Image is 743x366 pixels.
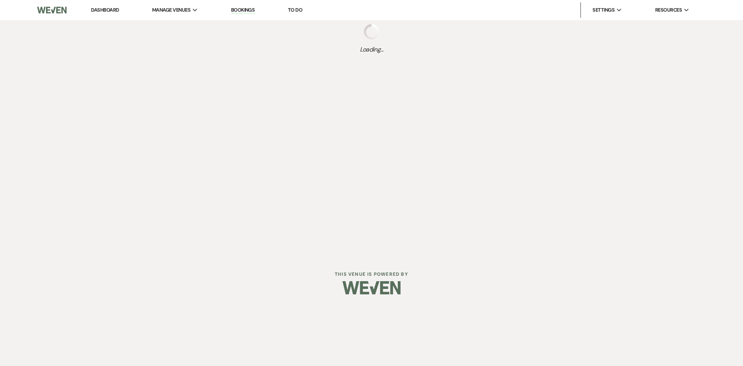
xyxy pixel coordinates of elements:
span: Resources [655,6,682,14]
img: Weven Logo [342,274,401,301]
a: Bookings [231,7,255,14]
img: loading spinner [364,24,379,40]
a: Dashboard [91,7,119,13]
img: Weven Logo [37,2,67,18]
a: To Do [288,7,302,13]
span: Loading... [360,45,383,54]
span: Manage Venues [152,6,190,14]
span: Settings [592,6,615,14]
